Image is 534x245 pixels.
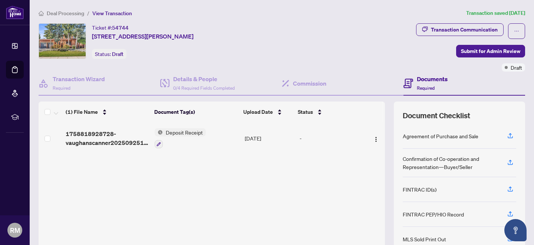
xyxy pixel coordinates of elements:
[173,85,235,91] span: 0/4 Required Fields Completed
[416,23,504,36] button: Transaction Communication
[403,132,478,140] div: Agreement of Purchase and Sale
[92,49,126,59] div: Status:
[240,102,295,122] th: Upload Date
[53,85,70,91] span: Required
[155,128,206,148] button: Status IconDeposit Receipt
[403,210,464,218] div: FINTRAC PEP/HIO Record
[112,51,123,57] span: Draft
[112,24,129,31] span: 54744
[92,10,132,17] span: View Transaction
[456,45,525,57] button: Submit for Admin Review
[298,108,313,116] span: Status
[63,102,151,122] th: (1) File Name
[163,128,206,136] span: Deposit Receipt
[403,155,498,171] div: Confirmation of Co-operation and Representation—Buyer/Seller
[66,129,149,147] span: 1758818928728-vaughanscanner20250925114036.pdf
[295,102,363,122] th: Status
[431,24,498,36] div: Transaction Communication
[504,219,527,241] button: Open asap
[173,75,235,83] h4: Details & People
[92,23,129,32] div: Ticket #:
[511,63,522,72] span: Draft
[39,11,44,16] span: home
[417,85,435,91] span: Required
[47,10,84,17] span: Deal Processing
[243,108,273,116] span: Upload Date
[53,75,105,83] h4: Transaction Wizard
[403,185,436,193] div: FINTRAC ID(s)
[10,225,20,235] span: RM
[92,32,194,41] span: [STREET_ADDRESS][PERSON_NAME]
[39,24,86,59] img: IMG-N12258240_1.jpg
[242,122,297,154] td: [DATE]
[293,79,326,88] h4: Commission
[461,45,520,57] span: Submit for Admin Review
[300,134,362,142] div: -
[466,9,525,17] article: Transaction saved [DATE]
[151,102,241,122] th: Document Tag(s)
[373,136,379,142] img: Logo
[370,132,382,144] button: Logo
[514,29,519,34] span: ellipsis
[155,128,163,136] img: Status Icon
[66,108,98,116] span: (1) File Name
[403,235,446,243] div: MLS Sold Print Out
[6,6,24,19] img: logo
[87,9,89,17] li: /
[403,110,470,121] span: Document Checklist
[417,75,448,83] h4: Documents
